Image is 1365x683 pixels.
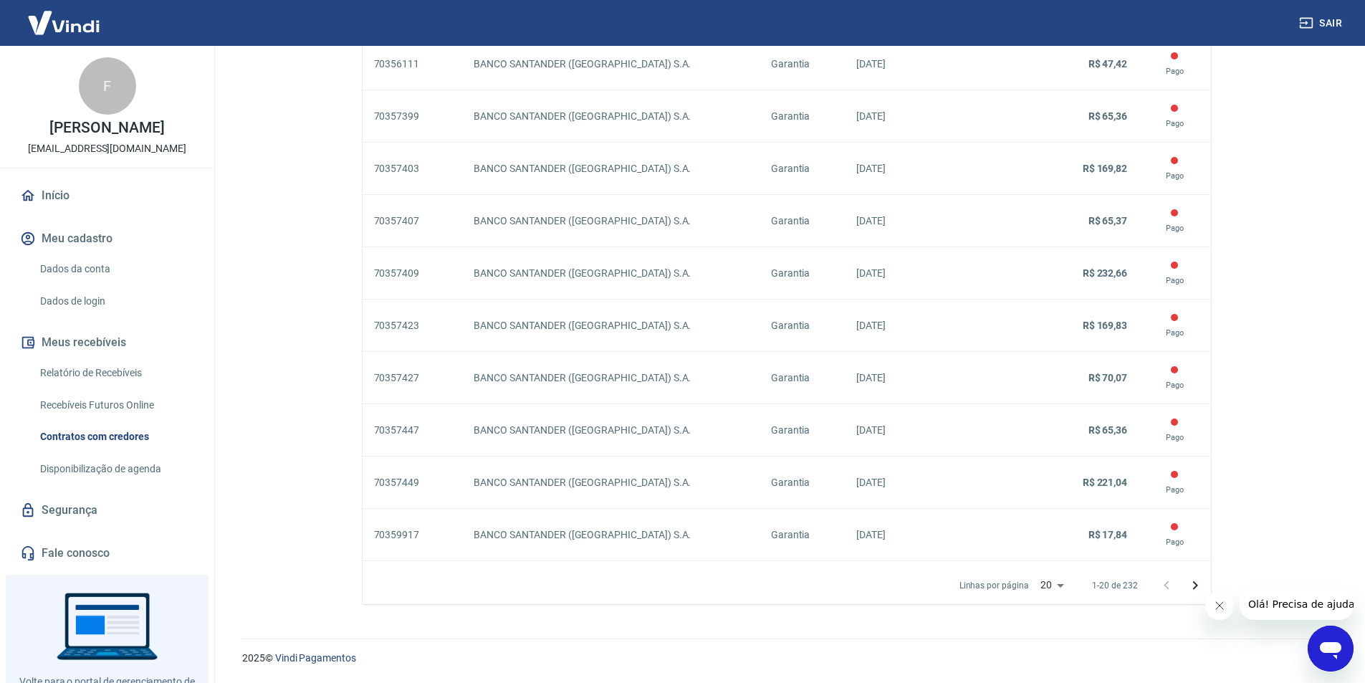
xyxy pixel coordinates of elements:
p: Pago [1150,327,1199,340]
p: [DATE] [856,266,987,281]
div: 20 [1035,575,1069,596]
iframe: Mensagem da empresa [1240,588,1354,620]
p: Pago [1150,484,1199,497]
p: BANCO SANTANDER ([GEOGRAPHIC_DATA]) S.A. [474,214,747,229]
a: Vindi Pagamentos [275,652,356,664]
p: BANCO SANTANDER ([GEOGRAPHIC_DATA]) S.A. [474,527,747,543]
p: Garantia [771,475,833,490]
p: BANCO SANTANDER ([GEOGRAPHIC_DATA]) S.A. [474,318,747,333]
p: BANCO SANTANDER ([GEOGRAPHIC_DATA]) S.A. [474,266,747,281]
div: Este contrato já foi pago e os valores foram direcionados para o beneficiário do contrato. [1150,259,1199,287]
p: Pago [1150,222,1199,235]
div: Este contrato já foi pago e os valores foram direcionados para o beneficiário do contrato. [1150,102,1199,130]
p: [PERSON_NAME] [49,120,164,135]
p: 70359917 [374,527,451,543]
p: 70356111 [374,57,451,72]
strong: R$ 232,66 [1083,267,1128,279]
a: Dados de login [34,287,197,316]
button: Próxima página [1181,571,1210,600]
button: Sair [1296,10,1348,37]
div: Este contrato já foi pago e os valores foram direcionados para o beneficiário do contrato. [1150,206,1199,235]
p: Garantia [771,527,833,543]
p: [EMAIL_ADDRESS][DOMAIN_NAME] [28,141,186,156]
div: Este contrato já foi pago e os valores foram direcionados para o beneficiário do contrato. [1150,363,1199,392]
p: [DATE] [856,57,987,72]
p: BANCO SANTANDER ([GEOGRAPHIC_DATA]) S.A. [474,161,747,176]
p: 70357427 [374,371,451,386]
p: Linhas por página [959,579,1029,592]
a: Dados da conta [34,254,197,284]
button: Meus recebíveis [17,327,197,358]
p: BANCO SANTANDER ([GEOGRAPHIC_DATA]) S.A. [474,475,747,490]
a: Início [17,180,197,211]
a: Contratos com credores [34,422,197,452]
strong: R$ 169,83 [1083,320,1128,331]
p: Pago [1150,118,1199,130]
p: BANCO SANTANDER ([GEOGRAPHIC_DATA]) S.A. [474,371,747,386]
div: Este contrato já foi pago e os valores foram direcionados para o beneficiário do contrato. [1150,311,1199,340]
a: Fale conosco [17,538,197,569]
button: Meu cadastro [17,223,197,254]
p: Garantia [771,371,833,386]
p: [DATE] [856,423,987,438]
p: [DATE] [856,109,987,124]
strong: R$ 65,36 [1088,110,1128,122]
div: Este contrato já foi pago e os valores foram direcionados para o beneficiário do contrato. [1150,416,1199,444]
div: F [79,57,136,115]
p: [DATE] [856,371,987,386]
p: 1-20 de 232 [1092,579,1138,592]
a: Segurança [17,495,197,526]
p: BANCO SANTANDER ([GEOGRAPHIC_DATA]) S.A. [474,109,747,124]
p: 2025 © [242,651,1331,666]
p: Pago [1150,536,1199,549]
p: Garantia [771,57,833,72]
p: Pago [1150,274,1199,287]
strong: R$ 70,07 [1088,372,1128,383]
p: 70357409 [374,266,451,281]
div: Este contrato já foi pago e os valores foram direcionados para o beneficiário do contrato. [1150,468,1199,497]
p: Pago [1150,170,1199,183]
strong: R$ 65,36 [1088,424,1128,436]
p: Pago [1150,65,1199,78]
p: Garantia [771,318,833,333]
span: Olá! Precisa de ajuda? [9,10,120,22]
p: [DATE] [856,527,987,543]
p: Garantia [771,214,833,229]
iframe: Fechar mensagem [1205,591,1234,620]
p: [DATE] [856,475,987,490]
p: 70357399 [374,109,451,124]
strong: R$ 169,82 [1083,163,1128,174]
div: Este contrato já foi pago e os valores foram direcionados para o beneficiário do contrato. [1150,154,1199,183]
strong: R$ 65,37 [1088,215,1128,226]
p: BANCO SANTANDER ([GEOGRAPHIC_DATA]) S.A. [474,423,747,438]
p: Pago [1150,431,1199,444]
p: Garantia [771,109,833,124]
p: 70357447 [374,423,451,438]
p: Pago [1150,379,1199,392]
p: 70357403 [374,161,451,176]
p: Garantia [771,266,833,281]
img: Vindi [17,1,110,44]
div: Este contrato já foi pago e os valores foram direcionados para o beneficiário do contrato. [1150,520,1199,549]
p: [DATE] [856,318,987,333]
a: Disponibilização de agenda [34,454,197,484]
a: Recebíveis Futuros Online [34,391,197,420]
strong: R$ 221,04 [1083,477,1128,488]
div: Este contrato já foi pago e os valores foram direcionados para o beneficiário do contrato. [1150,49,1199,78]
strong: R$ 47,42 [1088,58,1128,70]
p: 70357423 [374,318,451,333]
p: [DATE] [856,161,987,176]
p: Garantia [771,423,833,438]
iframe: Botão para abrir a janela de mensagens [1308,626,1354,672]
p: [DATE] [856,214,987,229]
p: BANCO SANTANDER ([GEOGRAPHIC_DATA]) S.A. [474,57,747,72]
a: Relatório de Recebíveis [34,358,197,388]
strong: R$ 17,84 [1088,529,1128,540]
p: 70357407 [374,214,451,229]
p: Garantia [771,161,833,176]
p: 70357449 [374,475,451,490]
